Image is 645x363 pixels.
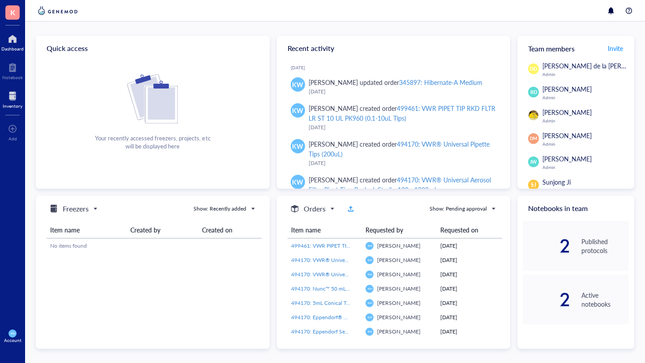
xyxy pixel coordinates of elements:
div: Quick access [36,36,270,61]
a: KW[PERSON_NAME] created order494170: VWR® Universal Pipette Tips (200uL)[DATE] [284,135,503,171]
div: [PERSON_NAME] created order [309,103,496,123]
div: [DATE] [440,256,499,264]
div: Admin [542,118,629,123]
a: KW[PERSON_NAME] created order494170: VWR® Universal Aerosol Filter Pipet Tips, Racked, Sterile, 1... [284,171,503,207]
div: [DATE] [440,313,499,321]
span: Sunjong Ji [542,177,571,186]
span: DD [530,65,537,72]
a: 494170: VWR® Universal Aerosol Filter Pipet Tips, Racked, Sterile, 100 - 1000 µl [291,270,359,279]
span: KW [367,244,372,247]
a: 494170: 5mL Conical Tubes 500/CS [291,299,359,307]
div: Admin [542,165,629,170]
div: Admin [542,72,643,77]
div: [PERSON_NAME] created order [309,139,496,159]
div: [DATE] [440,270,499,279]
span: 499461: VWR PIPET TIP RKD FLTR LR ST 10 UL PK960 (0.1-10uL Tips) [291,242,460,249]
a: 494170: VWR® Universal Pipette Tips (200uL) [291,256,359,264]
div: Team members [517,36,634,61]
span: [PERSON_NAME] [542,131,592,140]
span: Invite [608,44,623,53]
div: 2 [523,292,570,307]
img: Cf+DiIyRRx+BTSbnYhsZzE9to3+AfuhVxcka4spAAAAAElFTkSuQmCC [127,74,178,123]
div: Published protocols [581,237,629,255]
div: Notebook [2,75,23,80]
span: 494170: VWR® Universal Aerosol Filter Pipet Tips, Racked, Sterile, 100 - 1000 µl [291,270,483,278]
div: Admin [542,141,629,147]
span: [PERSON_NAME] [377,256,421,264]
span: SJ [531,181,536,189]
a: Inventory [3,89,22,109]
h5: Orders [304,203,326,214]
div: Show: Recently added [193,205,246,213]
span: K [10,7,15,18]
span: KW [292,141,303,151]
th: Item name [47,222,127,238]
div: Your recently accessed freezers, projects, etc will be displayed here [95,134,210,150]
span: [PERSON_NAME] [377,285,421,292]
span: KW [367,330,372,333]
img: da48f3c6-a43e-4a2d-aade-5eac0d93827f.jpeg [529,110,538,120]
button: Invite [607,41,623,55]
div: Recent activity [277,36,511,61]
span: KW [367,273,372,276]
span: KW [367,316,372,319]
a: Dashboard [1,32,24,51]
a: 494170: Eppendorf® Serological Pipets, Eppendorf® Serological Pipets, Capacity=25 mL, Color Code=... [291,313,359,321]
div: [DATE] [440,285,499,293]
div: Admin [542,95,629,100]
div: [DATE] [309,159,496,168]
span: KW [367,301,372,304]
span: 494170: VWR® Universal Pipette Tips (200uL) [291,256,401,264]
div: 494170: VWR® Universal Pipette Tips (200uL) [309,139,490,158]
div: 499461: VWR PIPET TIP RKD FLTR LR ST 10 UL PK960 (0.1-10uL Tips) [309,104,496,122]
div: Notebooks in team [517,196,634,221]
div: Admin [542,188,629,193]
span: KW [367,287,372,290]
a: 499461: VWR PIPET TIP RKD FLTR LR ST 10 UL PK960 (0.1-10uL Tips) [291,242,359,250]
a: 494170: Nunc™ 50 mL Conical Polypropylene Centrifuge Tubes, Sterile, Racked [291,285,359,293]
div: [DATE] [291,65,503,70]
span: JW [530,158,537,165]
div: [DATE] [309,123,496,132]
span: [PERSON_NAME] [377,242,421,249]
div: [PERSON_NAME] updated order [309,77,483,87]
span: [PERSON_NAME] [542,154,592,163]
a: KW[PERSON_NAME] updated order345897: Hibernate-A Medium[DATE] [284,74,503,100]
div: 2 [523,239,570,253]
div: [PERSON_NAME] created order [309,175,496,194]
div: 345897: Hibernate-A Medium [399,78,482,87]
a: 494170: Eppendorf Serological Pipets, sterile, free of detectable pyrogens, DNA, RNase and DNase.... [291,328,359,336]
span: KW [367,258,372,262]
img: genemod-logo [36,5,80,16]
h5: Freezers [63,203,89,214]
span: 494170: Nunc™ 50 mL Conical Polypropylene Centrifuge Tubes, Sterile, Racked [291,285,479,292]
span: [PERSON_NAME] [377,299,421,307]
span: KW [292,106,303,115]
span: [PERSON_NAME] [542,84,592,93]
div: Inventory [3,103,22,109]
span: RD [530,89,537,96]
a: KW[PERSON_NAME] created order499461: VWR PIPET TIP RKD FLTR LR ST 10 UL PK960 (0.1-10uL Tips)[DATE] [284,100,503,135]
div: Account [4,338,21,343]
div: [DATE] [440,328,499,336]
th: Requested on [437,222,502,238]
span: [PERSON_NAME] [542,108,592,117]
div: [DATE] [309,87,496,96]
th: Created by [127,222,198,238]
span: 494170: 5mL Conical Tubes 500/CS [291,299,377,307]
span: KW [10,332,15,335]
div: Show: Pending approval [430,205,487,213]
div: [DATE] [440,299,499,307]
th: Requested by [362,222,437,238]
a: Notebook [2,60,23,80]
div: Add [9,136,17,141]
span: [PERSON_NAME] [377,328,421,335]
div: [DATE] [440,242,499,250]
th: Created on [198,222,262,238]
div: Dashboard [1,46,24,51]
div: No items found [50,242,258,250]
th: Item name [288,222,362,238]
span: [PERSON_NAME] [377,270,421,278]
div: Active notebooks [581,291,629,308]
